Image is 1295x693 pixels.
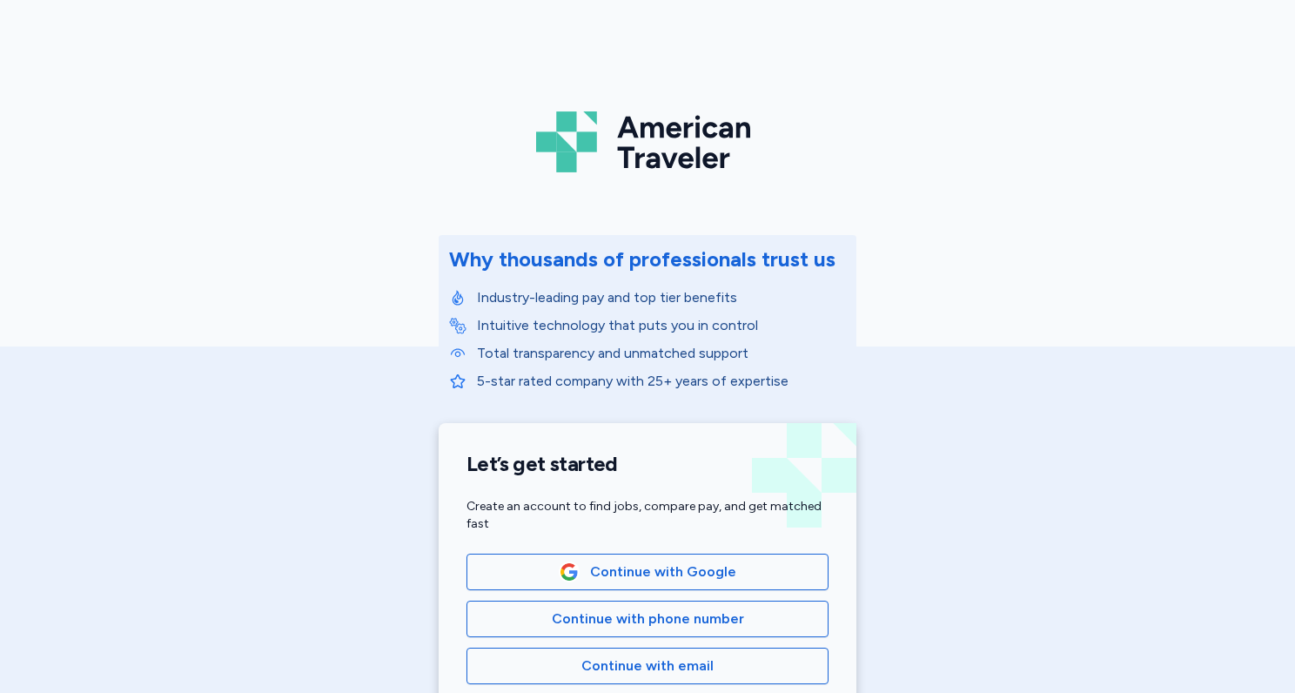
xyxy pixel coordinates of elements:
span: Continue with Google [590,562,736,582]
p: 5-star rated company with 25+ years of expertise [477,371,846,392]
img: Logo [536,104,759,179]
span: Continue with email [581,656,714,676]
span: Continue with phone number [552,609,744,629]
button: Continue with phone number [466,601,829,637]
h1: Let’s get started [466,451,829,477]
p: Industry-leading pay and top tier benefits [477,287,846,308]
p: Total transparency and unmatched support [477,343,846,364]
p: Intuitive technology that puts you in control [477,315,846,336]
img: Google Logo [560,562,579,582]
button: Google LogoContinue with Google [466,554,829,590]
div: Why thousands of professionals trust us [449,246,835,273]
div: Create an account to find jobs, compare pay, and get matched fast [466,498,829,533]
button: Continue with email [466,648,829,684]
